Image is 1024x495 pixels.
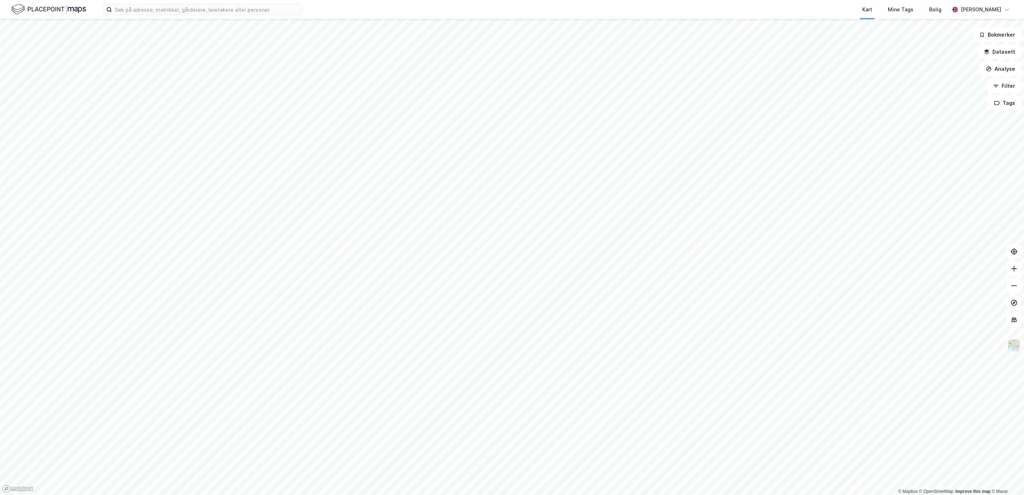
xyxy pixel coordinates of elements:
[919,489,954,494] a: OpenStreetMap
[955,489,991,494] a: Improve this map
[980,62,1021,76] button: Analyse
[2,485,33,493] a: Mapbox homepage
[862,5,872,14] div: Kart
[898,489,918,494] a: Mapbox
[961,5,1001,14] div: [PERSON_NAME]
[1007,339,1021,352] img: Z
[988,96,1021,110] button: Tags
[988,461,1024,495] iframe: Chat Widget
[112,4,302,15] input: Søk på adresse, matrikkel, gårdeiere, leietakere eller personer
[888,5,913,14] div: Mine Tags
[988,461,1024,495] div: Kontrollprogram for chat
[929,5,942,14] div: Bolig
[11,3,86,16] img: logo.f888ab2527a4732fd821a326f86c7f29.svg
[978,45,1021,59] button: Datasett
[987,79,1021,93] button: Filter
[973,28,1021,42] button: Bokmerker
